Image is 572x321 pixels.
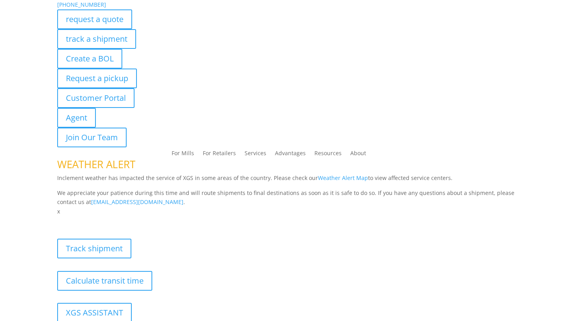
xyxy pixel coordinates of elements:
p: We appreciate your patience during this time and will route shipments to final destinations as so... [57,188,515,207]
p: Inclement weather has impacted the service of XGS in some areas of the country. Please check our ... [57,173,515,188]
a: [EMAIL_ADDRESS][DOMAIN_NAME] [91,198,183,206]
a: For Mills [172,150,194,159]
a: Join Our Team [57,128,127,147]
a: Request a pickup [57,69,137,88]
a: Services [245,150,266,159]
a: Agent [57,108,96,128]
a: About [350,150,366,159]
a: Advantages [275,150,306,159]
a: For Retailers [203,150,236,159]
b: Visibility, transparency, and control for your entire supply chain. [57,217,233,225]
a: track a shipment [57,29,136,49]
p: x [57,207,515,216]
a: Weather Alert Map [318,174,368,182]
a: Customer Portal [57,88,135,108]
a: Resources [314,150,342,159]
a: Create a BOL [57,49,122,69]
span: WEATHER ALERT [57,157,135,171]
a: Calculate transit time [57,271,152,291]
a: [PHONE_NUMBER] [57,1,106,8]
a: Track shipment [57,239,131,258]
a: request a quote [57,9,132,29]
